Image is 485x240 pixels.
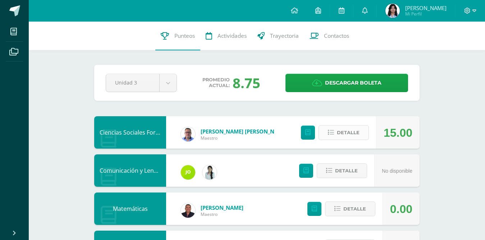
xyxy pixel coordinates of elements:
[200,22,252,50] a: Actividades
[317,163,367,178] button: Detalle
[218,32,247,40] span: Actividades
[181,127,195,141] img: 13b0349025a0e0de4e66ee4ed905f431.png
[390,193,412,225] div: 0.00
[181,165,195,180] img: 79eb5cb28572fb7ebe1e28c28929b0fa.png
[94,193,166,225] div: Matemáticas
[385,4,400,18] img: 814a5ced4814084d1164bb600bbad9d0.png
[174,32,195,40] span: Punteos
[181,203,195,218] img: 26b32a793cf393e8c14c67795abc6c50.png
[325,201,375,216] button: Detalle
[115,74,150,91] span: Unidad 3
[202,77,230,89] span: Promedio actual:
[252,22,304,50] a: Trayectoria
[337,126,360,139] span: Detalle
[155,22,200,50] a: Punteos
[335,164,358,177] span: Detalle
[233,73,260,92] div: 8.75
[384,117,412,149] div: 15.00
[94,154,166,187] div: Comunicación y Lenguaje, Idioma Extranjero
[319,125,369,140] button: Detalle
[106,74,177,92] a: Unidad 3
[304,22,354,50] a: Contactos
[201,204,243,211] a: [PERSON_NAME]
[270,32,299,40] span: Trayectoria
[201,135,287,141] span: Maestro
[324,32,349,40] span: Contactos
[201,211,243,217] span: Maestro
[94,116,166,149] div: Ciencias Sociales Formación Ciudadana e Interculturalidad
[382,168,412,174] span: No disponible
[405,11,447,17] span: Mi Perfil
[325,74,381,92] span: Descargar boleta
[343,202,366,216] span: Detalle
[405,4,447,12] span: [PERSON_NAME]
[201,128,287,135] a: [PERSON_NAME] [PERSON_NAME]
[285,74,408,92] a: Descargar boleta
[202,165,217,180] img: 937d777aa527c70189f9fb3facc5f1f6.png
